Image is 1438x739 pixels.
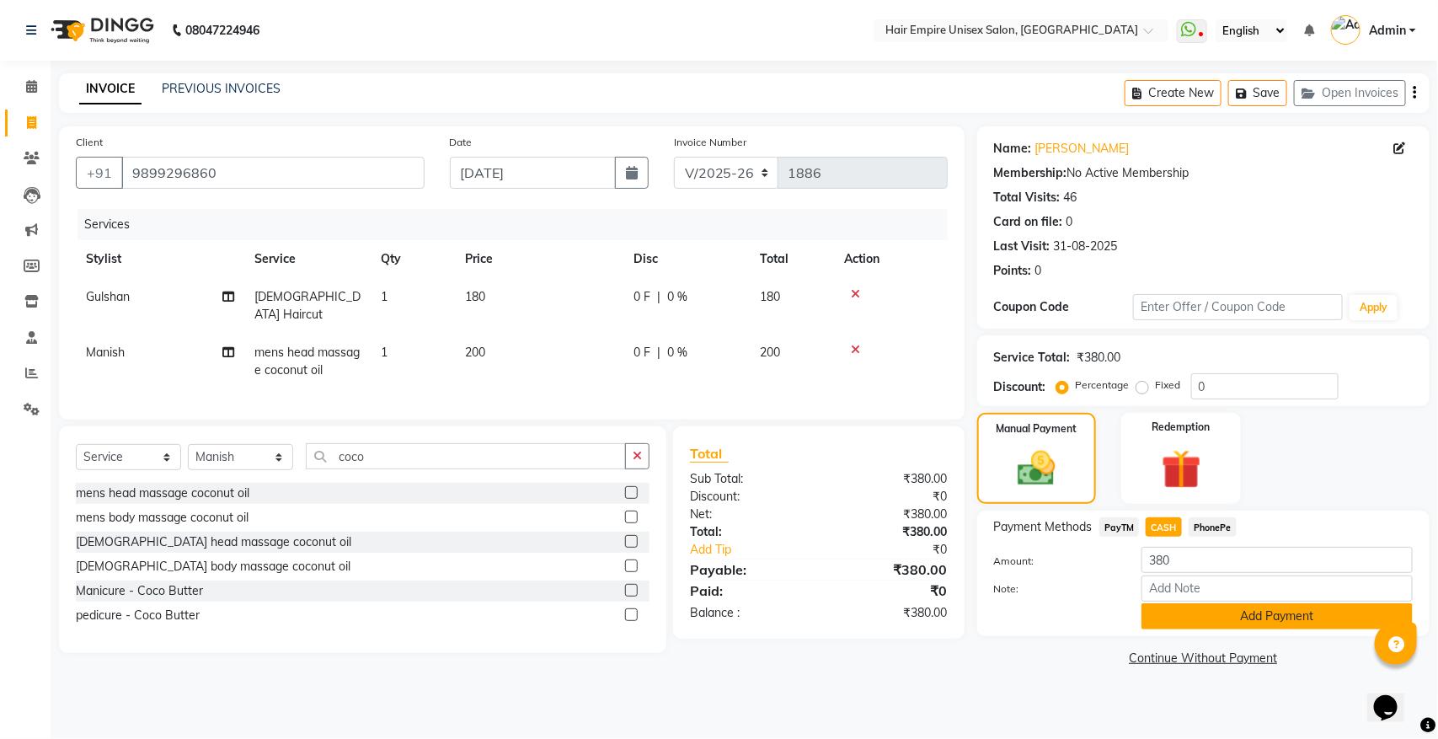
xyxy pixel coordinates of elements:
div: Service Total: [994,349,1071,367]
button: Apply [1350,295,1398,320]
span: Manish [86,345,125,360]
th: Qty [371,240,455,278]
label: Client [76,135,103,150]
div: Membership: [994,164,1067,182]
div: Points: [994,262,1032,280]
div: mens body massage coconut oil [76,509,249,527]
label: Percentage [1076,378,1130,393]
span: 0 F [633,344,650,361]
span: Gulshan [86,289,130,304]
span: PhonePe [1189,517,1237,537]
div: Payable: [677,560,819,580]
span: 200 [760,345,780,360]
div: Services [78,209,960,240]
span: PayTM [1099,517,1140,537]
div: [DEMOGRAPHIC_DATA] body massage coconut oil [76,558,350,576]
a: INVOICE [79,74,142,104]
div: pedicure - Coco Butter [76,607,200,624]
label: Invoice Number [674,135,747,150]
button: Add Payment [1141,603,1413,629]
div: Coupon Code [994,298,1134,316]
input: Add Note [1141,576,1413,602]
input: Search or Scan [306,443,626,469]
div: ₹380.00 [819,604,960,622]
span: | [657,344,660,361]
input: Search by Name/Mobile/Email/Code [121,157,425,189]
span: CASH [1146,517,1182,537]
div: [DEMOGRAPHIC_DATA] head massage coconut oil [76,533,351,551]
div: Discount: [994,378,1046,396]
span: Total [690,445,729,463]
span: 180 [465,289,485,304]
span: [DEMOGRAPHIC_DATA] Haircut [254,289,361,322]
div: ₹380.00 [819,470,960,488]
label: Fixed [1156,378,1181,393]
img: Admin [1331,15,1360,45]
label: Amount: [981,554,1130,569]
div: Card on file: [994,213,1063,231]
div: ₹0 [819,581,960,601]
th: Disc [623,240,750,278]
div: Net: [677,506,819,523]
a: [PERSON_NAME] [1035,140,1130,158]
th: Stylist [76,240,244,278]
div: ₹380.00 [819,523,960,541]
th: Action [834,240,948,278]
div: 31-08-2025 [1054,238,1118,255]
span: 0 % [667,288,687,306]
b: 08047224946 [185,7,259,54]
div: ₹380.00 [1077,349,1121,367]
span: | [657,288,660,306]
div: 0 [1066,213,1073,231]
label: Date [450,135,473,150]
label: Note: [981,581,1130,597]
div: Total: [677,523,819,541]
iframe: chat widget [1367,672,1421,722]
a: Add Tip [677,541,842,559]
div: Name: [994,140,1032,158]
a: Continue Without Payment [981,650,1426,667]
img: _cash.svg [1006,447,1067,490]
img: logo [43,7,158,54]
div: Paid: [677,581,819,601]
span: 200 [465,345,485,360]
span: 1 [381,289,388,304]
div: Discount: [677,488,819,506]
input: Enter Offer / Coupon Code [1133,294,1343,320]
span: 0 % [667,344,687,361]
th: Service [244,240,371,278]
div: 46 [1064,189,1077,206]
label: Manual Payment [997,421,1077,436]
div: Total Visits: [994,189,1061,206]
div: ₹0 [819,488,960,506]
th: Price [455,240,623,278]
button: Create New [1125,80,1221,106]
button: Save [1228,80,1287,106]
input: Amount [1141,547,1413,573]
button: Open Invoices [1294,80,1406,106]
div: Last Visit: [994,238,1050,255]
span: mens head massage coconut oil [254,345,360,378]
div: 0 [1035,262,1042,280]
span: 0 F [633,288,650,306]
div: Manicure - Coco Butter [76,582,203,600]
div: ₹380.00 [819,560,960,580]
label: Redemption [1152,420,1211,435]
div: Sub Total: [677,470,819,488]
div: Balance : [677,604,819,622]
span: Admin [1369,22,1406,40]
img: _gift.svg [1149,445,1213,494]
button: +91 [76,157,123,189]
div: ₹0 [842,541,960,559]
div: No Active Membership [994,164,1413,182]
span: 1 [381,345,388,360]
span: 180 [760,289,780,304]
a: PREVIOUS INVOICES [162,81,281,96]
div: ₹380.00 [819,506,960,523]
div: mens head massage coconut oil [76,485,249,502]
th: Total [750,240,834,278]
span: Payment Methods [994,518,1093,536]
